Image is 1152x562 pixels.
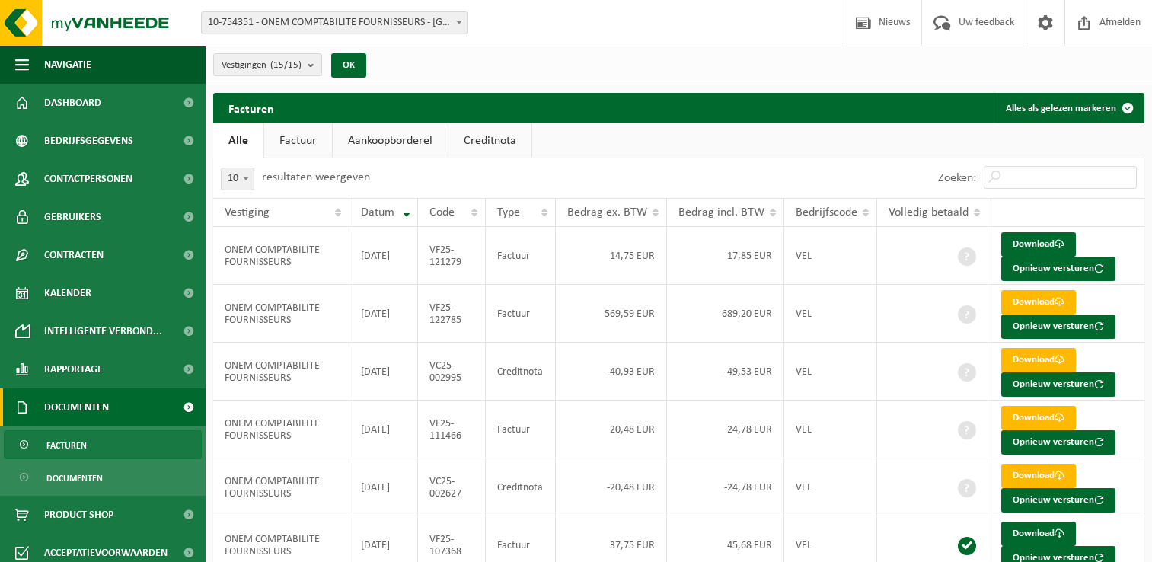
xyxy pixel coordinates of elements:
td: ONEM COMPTABILITE FOURNISSEURS [213,458,349,516]
button: OK [331,53,366,78]
span: Contactpersonen [44,160,132,198]
td: -49,53 EUR [667,343,784,401]
td: 20,48 EUR [556,401,667,458]
td: -20,48 EUR [556,458,667,516]
td: Creditnota [486,458,555,516]
span: Datum [361,206,394,219]
td: VEL [784,227,877,285]
span: Type [497,206,520,219]
td: VC25-002627 [418,458,486,516]
a: Download [1001,522,1076,546]
count: (15/15) [270,60,302,70]
td: VEL [784,285,877,343]
span: Bedrag ex. BTW [567,206,647,219]
a: Facturen [4,430,202,459]
button: Opnieuw versturen [1001,257,1115,281]
a: Creditnota [448,123,531,158]
span: 10 [221,168,254,190]
a: Download [1001,406,1076,430]
td: [DATE] [349,343,418,401]
td: VF25-111466 [418,401,486,458]
button: Opnieuw versturen [1001,430,1115,455]
a: Download [1001,290,1076,315]
span: Bedrijfsgegevens [44,122,133,160]
td: Factuur [486,227,555,285]
td: ONEM COMPTABILITE FOURNISSEURS [213,227,349,285]
span: Documenten [44,388,109,426]
td: -40,93 EUR [556,343,667,401]
a: Documenten [4,463,202,492]
td: VF25-121279 [418,227,486,285]
td: 569,59 EUR [556,285,667,343]
td: ONEM COMPTABILITE FOURNISSEURS [213,285,349,343]
td: -24,78 EUR [667,458,784,516]
td: 14,75 EUR [556,227,667,285]
span: Bedrag incl. BTW [678,206,764,219]
iframe: chat widget [8,528,254,562]
label: Zoeken: [938,172,976,184]
td: ONEM COMPTABILITE FOURNISSEURS [213,343,349,401]
a: Download [1001,348,1076,372]
span: Contracten [44,236,104,274]
td: VF25-122785 [418,285,486,343]
a: Alle [213,123,263,158]
td: VEL [784,343,877,401]
span: Facturen [46,431,87,460]
span: Intelligente verbond... [44,312,162,350]
label: resultaten weergeven [262,171,370,184]
span: Code [429,206,455,219]
button: Vestigingen(15/15) [213,53,322,76]
a: Aankoopborderel [333,123,448,158]
span: Vestigingen [222,54,302,77]
td: [DATE] [349,458,418,516]
button: Opnieuw versturen [1001,372,1115,397]
td: 689,20 EUR [667,285,784,343]
td: 17,85 EUR [667,227,784,285]
a: Factuur [264,123,332,158]
span: Vestiging [225,206,270,219]
span: 10 [222,168,254,190]
td: [DATE] [349,227,418,285]
td: [DATE] [349,401,418,458]
span: 10-754351 - ONEM COMPTABILITE FOURNISSEURS - BRUXELLES [202,12,467,34]
span: Kalender [44,274,91,312]
td: [DATE] [349,285,418,343]
h2: Facturen [213,93,289,123]
span: Volledig betaald [889,206,969,219]
td: Factuur [486,285,555,343]
span: Product Shop [44,496,113,534]
span: Gebruikers [44,198,101,236]
td: 24,78 EUR [667,401,784,458]
td: Factuur [486,401,555,458]
span: Bedrijfscode [796,206,857,219]
span: Rapportage [44,350,103,388]
button: Opnieuw versturen [1001,488,1115,513]
span: Dashboard [44,84,101,122]
a: Download [1001,464,1076,488]
span: Documenten [46,464,103,493]
span: 10-754351 - ONEM COMPTABILITE FOURNISSEURS - BRUXELLES [201,11,468,34]
td: Creditnota [486,343,555,401]
a: Download [1001,232,1076,257]
td: ONEM COMPTABILITE FOURNISSEURS [213,401,349,458]
td: VEL [784,401,877,458]
td: VEL [784,458,877,516]
td: VC25-002995 [418,343,486,401]
button: Alles als gelezen markeren [994,93,1143,123]
span: Navigatie [44,46,91,84]
button: Opnieuw versturen [1001,315,1115,339]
